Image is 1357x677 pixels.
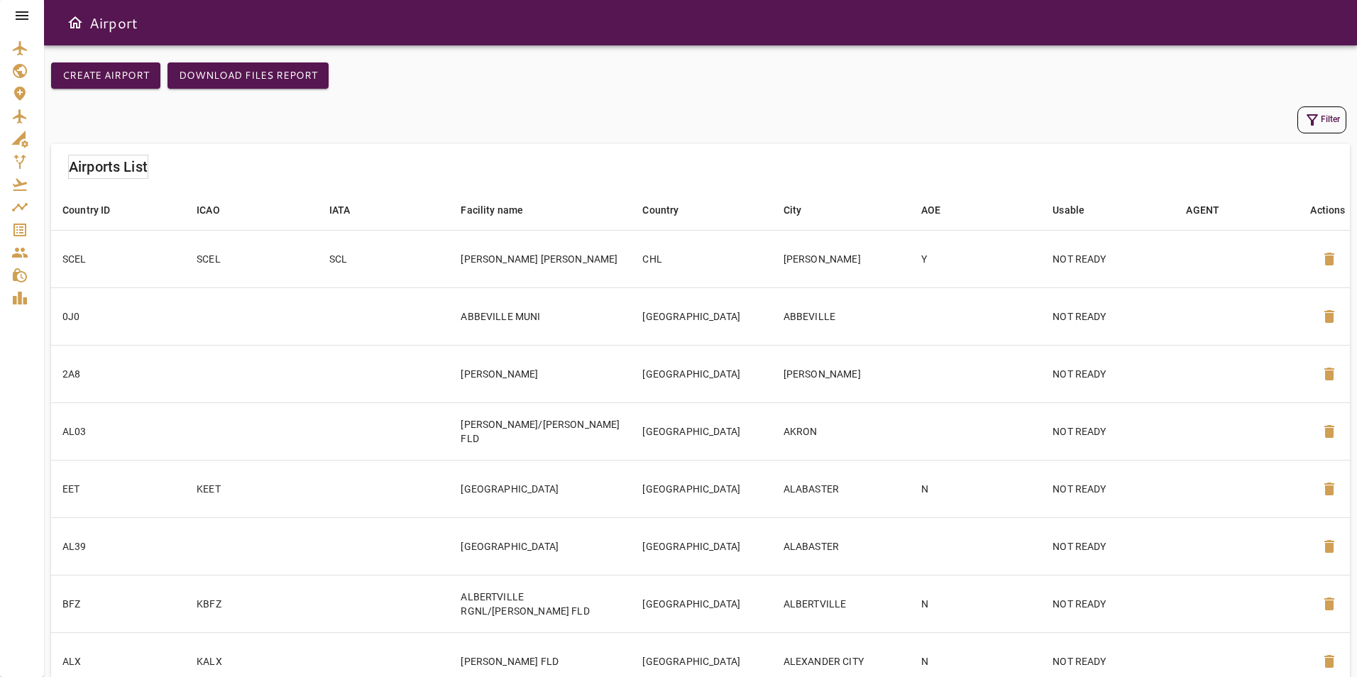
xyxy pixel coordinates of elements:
[1312,242,1346,276] button: Delete Airport
[1053,202,1084,219] div: Usable
[89,11,138,34] h6: Airport
[631,575,771,632] td: [GEOGRAPHIC_DATA]
[631,345,771,402] td: [GEOGRAPHIC_DATA]
[51,230,185,287] td: SCEL
[1321,595,1338,612] span: delete
[449,460,631,517] td: [GEOGRAPHIC_DATA]
[197,202,238,219] span: ICAO
[1312,357,1346,391] button: Delete Airport
[772,230,910,287] td: [PERSON_NAME]
[329,202,351,219] div: IATA
[185,575,317,632] td: KBFZ
[318,230,450,287] td: SCL
[910,460,1042,517] td: N
[1053,654,1163,668] p: NOT READY
[772,460,910,517] td: ALABASTER
[1053,424,1163,439] p: NOT READY
[1053,202,1103,219] span: Usable
[1321,423,1338,440] span: delete
[185,230,317,287] td: SCEL
[1053,252,1163,266] p: NOT READY
[69,155,148,178] h6: Airports List
[1321,480,1338,497] span: delete
[1312,414,1346,448] button: Delete Airport
[1053,597,1163,611] p: NOT READY
[772,287,910,345] td: ABBEVILLE
[631,402,771,460] td: [GEOGRAPHIC_DATA]
[1321,653,1338,670] span: delete
[910,575,1042,632] td: N
[1053,482,1163,496] p: NOT READY
[449,287,631,345] td: ABBEVILLE MUNI
[1312,529,1346,563] button: Delete Airport
[642,202,678,219] div: Country
[1053,539,1163,554] p: NOT READY
[449,345,631,402] td: [PERSON_NAME]
[51,345,185,402] td: 2A8
[772,575,910,632] td: ALBERTVILLE
[51,575,185,632] td: BFZ
[167,62,329,89] button: Download Files Report
[197,202,220,219] div: ICAO
[61,9,89,37] button: Open drawer
[1321,251,1338,268] span: delete
[51,517,185,575] td: AL39
[1321,365,1338,382] span: delete
[921,202,959,219] span: AOE
[1053,309,1163,324] p: NOT READY
[1312,472,1346,506] button: Delete Airport
[642,202,697,219] span: Country
[51,287,185,345] td: 0J0
[631,287,771,345] td: [GEOGRAPHIC_DATA]
[1186,202,1219,219] div: AGENT
[329,202,369,219] span: IATA
[631,460,771,517] td: [GEOGRAPHIC_DATA]
[1053,367,1163,381] p: NOT READY
[1321,308,1338,325] span: delete
[1312,299,1346,334] button: Delete Airport
[449,230,631,287] td: [PERSON_NAME] [PERSON_NAME]
[772,517,910,575] td: ALABASTER
[1321,538,1338,555] span: delete
[631,517,771,575] td: [GEOGRAPHIC_DATA]
[62,202,111,219] div: Country ID
[461,202,523,219] div: Facility name
[921,202,940,219] div: AOE
[185,460,317,517] td: KEET
[449,575,631,632] td: ALBERTVILLE RGNL/[PERSON_NAME] FLD
[1297,106,1346,133] button: Filter
[449,517,631,575] td: [GEOGRAPHIC_DATA]
[784,202,802,219] div: City
[772,345,910,402] td: [PERSON_NAME]
[772,402,910,460] td: AKRON
[631,230,771,287] td: CHL
[784,202,820,219] span: City
[62,202,129,219] span: Country ID
[1312,587,1346,621] button: Delete Airport
[51,460,185,517] td: EET
[910,230,1042,287] td: Y
[449,402,631,460] td: [PERSON_NAME]/[PERSON_NAME] FLD
[51,62,160,89] button: Create airport
[51,402,185,460] td: AL03
[461,202,542,219] span: Facility name
[1186,202,1238,219] span: AGENT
